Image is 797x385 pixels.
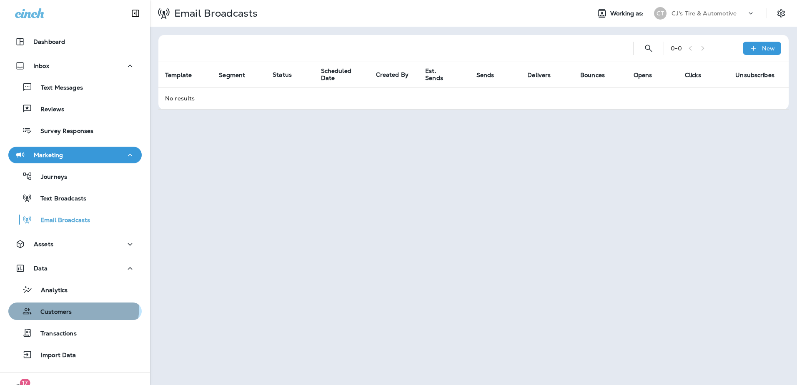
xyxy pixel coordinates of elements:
p: Survey Responses [32,127,93,135]
span: Est. Sends [425,67,456,82]
p: Dashboard [33,38,65,45]
button: Text Messages [8,78,142,96]
p: Reviews [32,106,64,114]
span: Est. Sends [425,67,466,82]
button: Collapse Sidebar [124,5,147,22]
span: Delivers [527,72,551,79]
span: Template [165,71,203,79]
button: Customers [8,302,142,320]
span: Segment [219,72,245,79]
span: Bounces [580,71,616,79]
p: Email Broadcasts [171,7,258,20]
button: Survey Responses [8,122,142,139]
span: Status [273,71,292,78]
button: Text Broadcasts [8,189,142,207]
span: Sends [476,71,505,79]
p: Marketing [34,152,63,158]
button: Analytics [8,281,142,298]
p: Customers [32,308,72,316]
button: Assets [8,236,142,252]
span: Segment [219,71,256,79]
p: Text Messages [33,84,83,92]
p: Transactions [32,330,77,338]
button: Reviews [8,100,142,117]
span: Delivers [527,71,561,79]
span: Scheduled Date [321,67,366,82]
span: Scheduled Date [321,67,355,82]
span: Bounces [580,72,605,79]
button: Marketing [8,147,142,163]
p: Analytics [33,287,68,295]
button: Email Broadcasts [8,211,142,228]
p: Assets [34,241,53,247]
button: Import Data [8,346,142,363]
p: Text Broadcasts [32,195,86,203]
p: Email Broadcasts [32,217,90,225]
button: Journeys [8,167,142,185]
p: Inbox [33,62,49,69]
p: Data [34,265,48,272]
span: Created By [376,71,409,78]
span: Working as: [610,10,646,17]
button: Transactions [8,324,142,342]
p: Journeys [33,173,67,181]
button: Data [8,260,142,277]
p: Import Data [33,352,76,360]
td: No results [158,87,789,109]
span: Template [165,72,192,79]
span: Sends [476,72,494,79]
button: Dashboard [8,33,142,50]
button: Inbox [8,57,142,74]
